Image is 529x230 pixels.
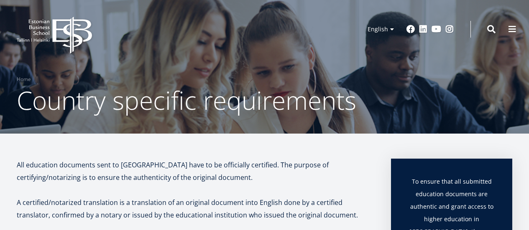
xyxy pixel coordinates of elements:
[17,196,374,221] p: A certified/notarized translation is a translation of an original document into English done by a...
[432,25,441,33] a: Youtube
[17,159,374,184] p: All education documents sent to [GEOGRAPHIC_DATA] have to be officially certified. The purpose of...
[17,75,31,83] a: Home
[17,83,356,117] span: Country specific requirements
[445,25,454,33] a: Instagram
[419,25,427,33] a: Linkedin
[406,25,415,33] a: Facebook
